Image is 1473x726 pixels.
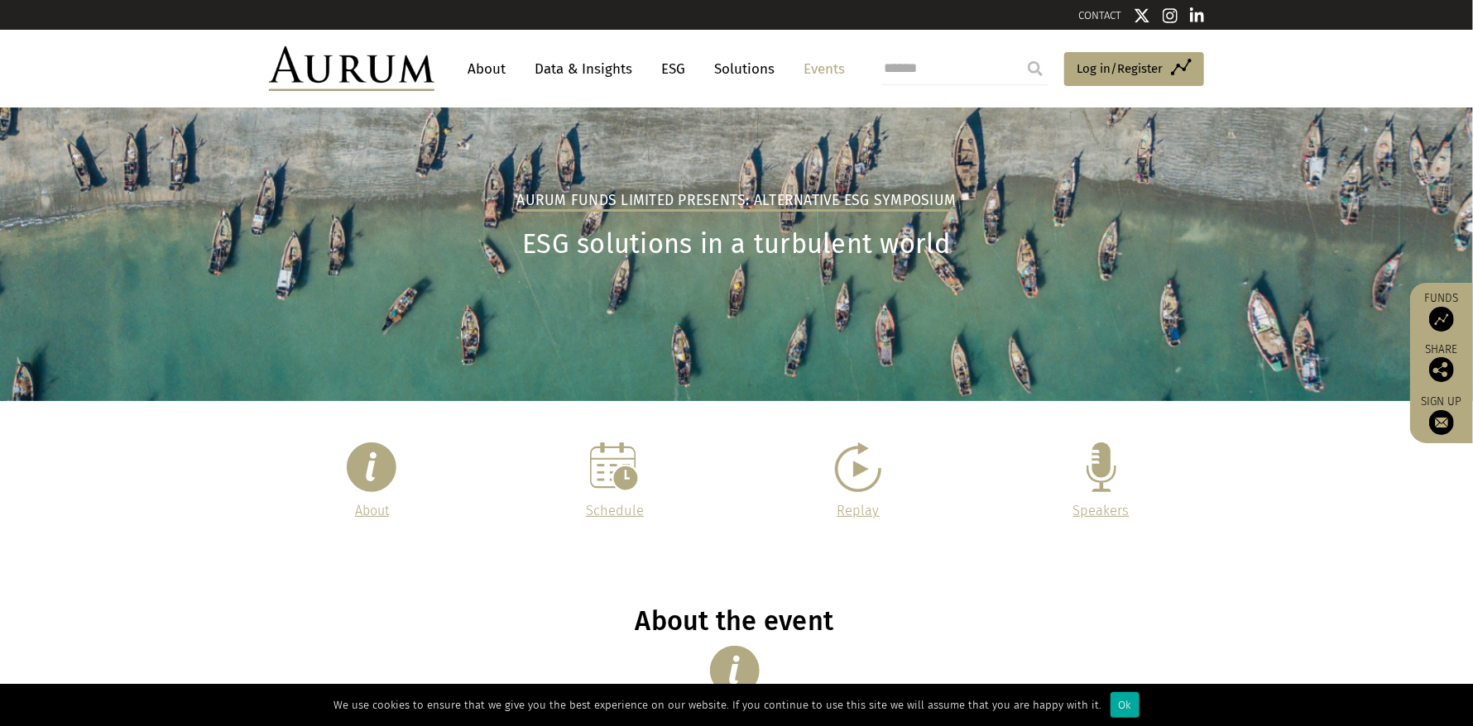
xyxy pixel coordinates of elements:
a: Events [795,54,845,84]
a: About [459,54,514,84]
h2: Aurum Funds Limited Presents: Alternative ESG Symposium [517,192,957,212]
div: Ok [1111,692,1140,718]
h1: ESG solutions in a turbulent world [269,228,1204,260]
a: ESG [653,54,693,84]
img: Sign up to our newsletter [1429,410,1454,435]
a: Log in/Register [1064,52,1204,87]
img: Instagram icon [1163,7,1178,24]
h1: About the event [269,605,1200,638]
a: CONTACT [1078,9,1121,21]
a: Solutions [706,54,783,84]
img: Linkedin icon [1190,7,1205,24]
a: About [355,503,389,518]
div: Share [1418,344,1465,382]
img: Access Funds [1429,307,1454,332]
a: Speakers [1073,503,1130,518]
img: Share this post [1429,357,1454,382]
a: Schedule [586,503,644,518]
a: Funds [1418,291,1465,332]
span: Log in/Register [1077,59,1163,79]
img: Aurum [269,46,434,91]
a: Data & Insights [526,54,641,84]
a: Replay [837,503,879,518]
img: Twitter icon [1134,7,1150,24]
input: Submit [1019,52,1052,85]
a: Sign up [1418,394,1465,435]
